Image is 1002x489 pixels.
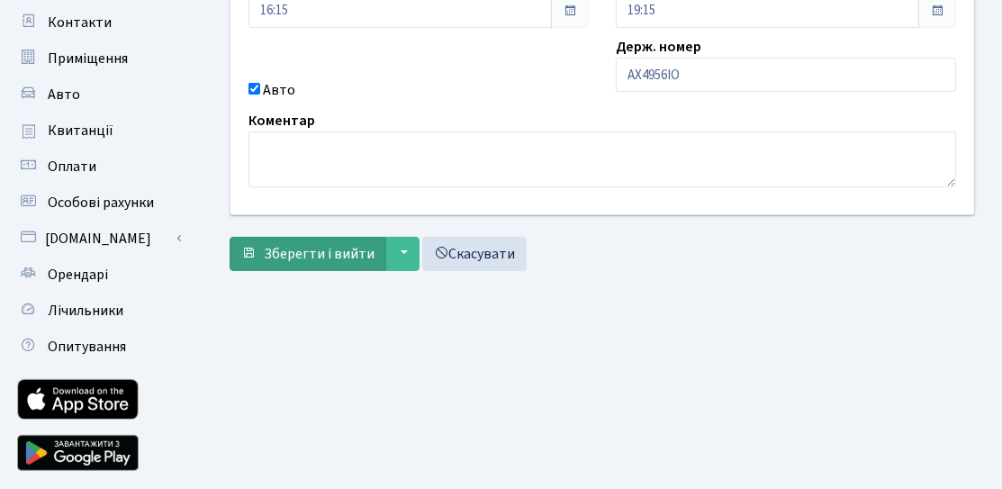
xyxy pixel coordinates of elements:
span: Авто [48,85,80,104]
a: Опитування [9,329,189,365]
a: Орендарі [9,257,189,293]
span: Зберегти і вийти [264,244,375,264]
a: Авто [9,77,189,113]
span: Орендарі [48,265,108,285]
a: Лічильники [9,293,189,329]
a: Контакти [9,5,189,41]
span: Квитанції [48,121,113,140]
span: Контакти [48,13,112,32]
span: Особові рахунки [48,193,154,213]
span: Лічильники [48,301,123,321]
a: Приміщення [9,41,189,77]
label: Держ. номер [616,36,701,58]
button: Зберегти і вийти [230,237,386,271]
span: Приміщення [48,49,128,68]
a: [DOMAIN_NAME] [9,221,189,257]
label: Авто [263,79,295,101]
span: Опитування [48,337,126,357]
a: Оплати [9,149,189,185]
a: Особові рахунки [9,185,189,221]
a: Квитанції [9,113,189,149]
input: AA0001AA [616,58,956,92]
span: Оплати [48,157,96,177]
a: Скасувати [422,237,527,271]
label: Коментар [248,110,315,131]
